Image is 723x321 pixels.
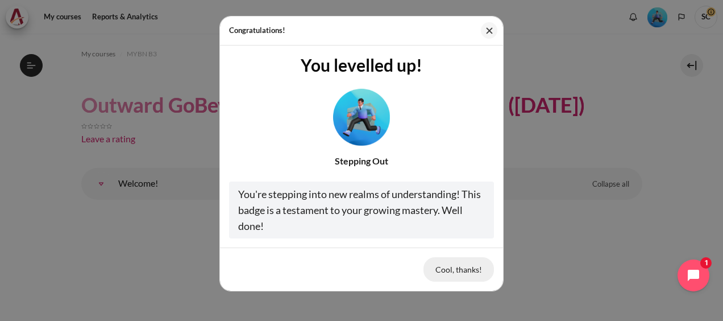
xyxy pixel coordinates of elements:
button: Cool, thanks! [423,257,494,281]
h3: You levelled up! [229,55,494,75]
button: Close [481,22,497,39]
div: Stepping Out [229,154,494,168]
div: Level #3 [333,84,390,146]
h5: Congratulations! [229,25,285,36]
div: You're stepping into new realms of understanding! This badge is a testament to your growing maste... [229,182,494,238]
img: Level #3 [333,88,390,145]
